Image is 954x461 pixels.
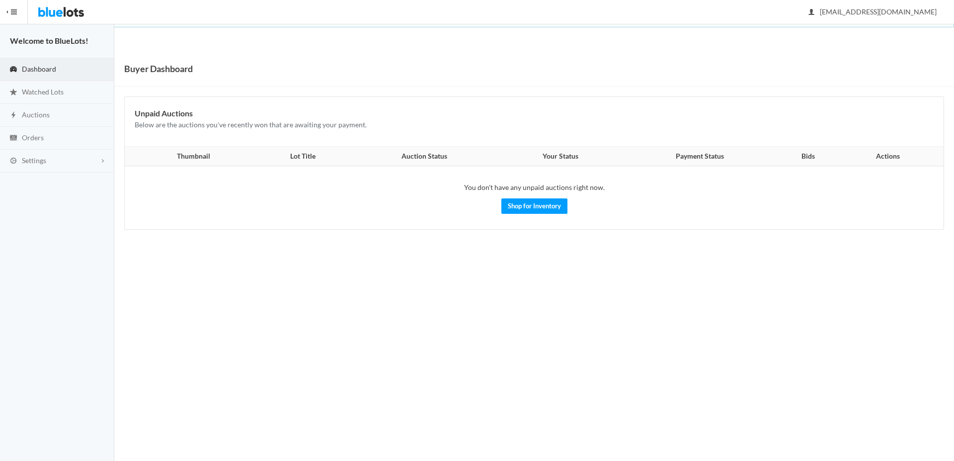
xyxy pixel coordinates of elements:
[806,8,816,17] ion-icon: person
[8,157,18,166] ion-icon: cog
[349,147,499,167] th: Auction Status
[22,65,56,73] span: Dashboard
[8,134,18,143] ion-icon: cash
[135,182,934,193] p: You don't have any unpaid auctions right now.
[22,133,44,142] span: Orders
[8,88,18,97] ion-icon: star
[124,61,193,76] h1: Buyer Dashboard
[22,156,46,165] span: Settings
[809,7,937,16] span: [EMAIL_ADDRESS][DOMAIN_NAME]
[501,198,567,214] a: Shop for Inventory
[10,36,88,45] strong: Welcome to BlueLots!
[499,147,622,167] th: Your Status
[622,147,779,167] th: Payment Status
[135,119,934,131] p: Below are the auctions you've recently won that are awaiting your payment.
[22,110,50,119] span: Auctions
[8,65,18,75] ion-icon: speedometer
[8,111,18,120] ion-icon: flash
[838,147,944,167] th: Actions
[125,147,256,167] th: Thumbnail
[256,147,349,167] th: Lot Title
[22,88,64,96] span: Watched Lots
[779,147,838,167] th: Bids
[135,108,193,118] b: Unpaid Auctions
